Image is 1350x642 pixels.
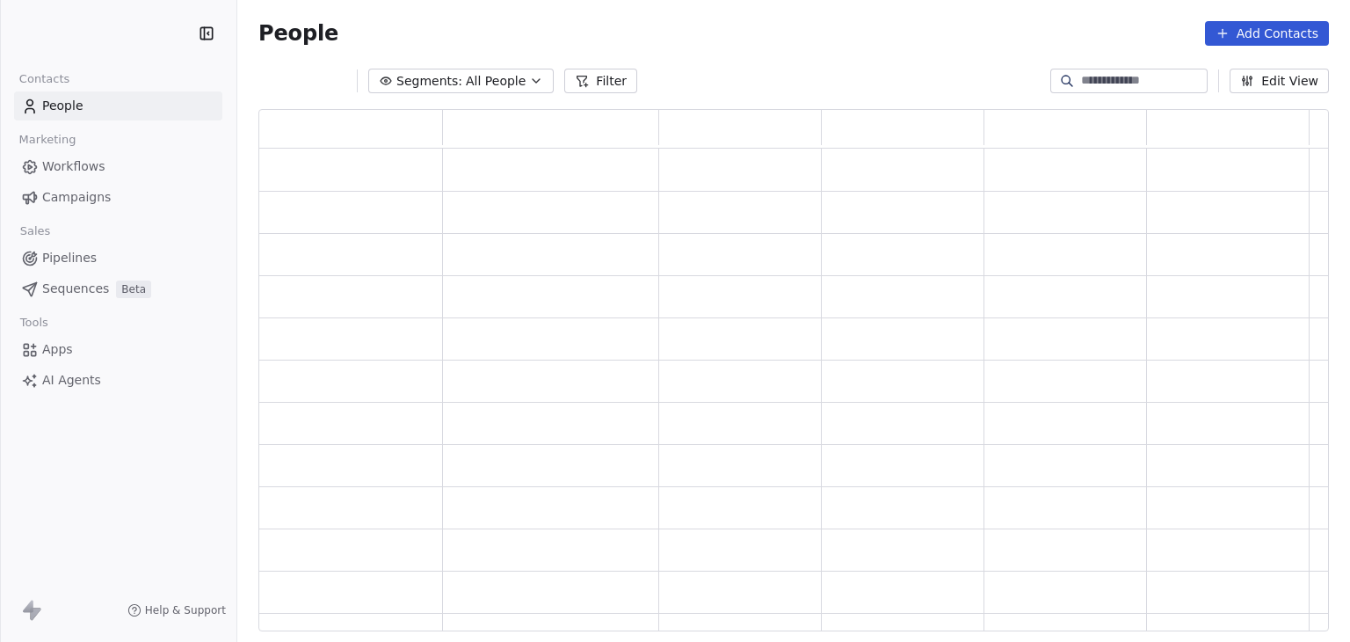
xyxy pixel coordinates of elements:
span: Sales [12,218,58,244]
span: All People [466,72,526,91]
span: Marketing [11,127,83,153]
span: Workflows [42,157,105,176]
a: Pipelines [14,244,222,273]
span: AI Agents [42,371,101,390]
span: Tools [12,310,55,336]
button: Filter [564,69,637,93]
button: Edit View [1230,69,1329,93]
a: People [14,91,222,120]
span: People [258,20,338,47]
a: Apps [14,335,222,364]
span: Contacts [11,66,77,92]
span: Sequences [42,280,109,298]
span: Campaigns [42,188,111,207]
a: Workflows [14,152,222,181]
a: SequencesBeta [14,274,222,303]
span: Beta [116,281,151,298]
span: Help & Support [145,603,226,617]
span: Pipelines [42,249,97,267]
span: Apps [42,340,73,359]
a: Campaigns [14,183,222,212]
a: AI Agents [14,366,222,395]
span: People [42,97,83,115]
span: Segments: [396,72,462,91]
a: Help & Support [127,603,226,617]
button: Add Contacts [1205,21,1329,46]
